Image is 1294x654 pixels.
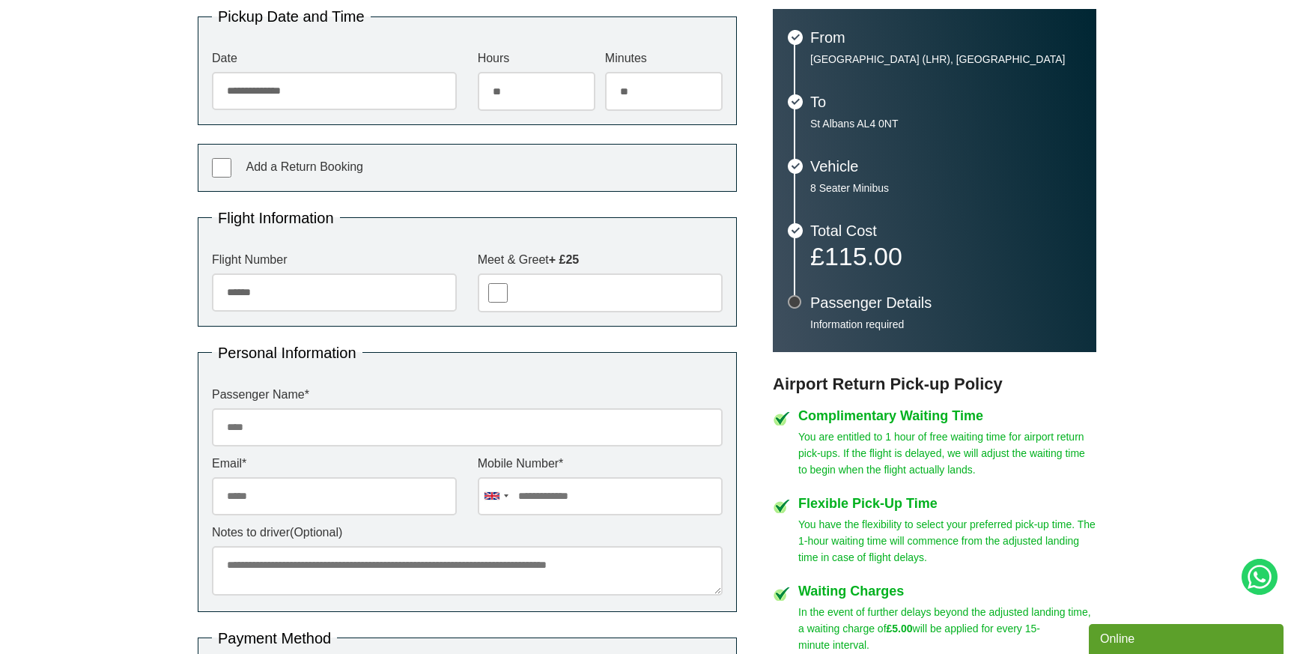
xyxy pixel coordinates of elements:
label: Date [212,52,457,64]
p: St Albans AL4 0NT [810,117,1081,130]
strong: + £25 [549,253,579,266]
h3: Airport Return Pick-up Policy [773,375,1096,394]
label: Mobile Number [478,458,723,470]
span: 115.00 [824,242,902,270]
span: Add a Return Booking [246,160,363,173]
legend: Payment Method [212,631,337,646]
p: 8 Seater Minibus [810,181,1081,195]
label: Minutes [605,52,723,64]
strong: £5.00 [887,623,913,635]
label: Notes to driver [212,527,723,539]
h3: Vehicle [810,159,1081,174]
h3: Total Cost [810,223,1081,238]
span: (Optional) [290,526,342,539]
legend: Personal Information [212,345,362,360]
p: You have the flexibility to select your preferred pick-up time. The 1-hour waiting time will comm... [798,516,1096,566]
legend: Pickup Date and Time [212,9,371,24]
legend: Flight Information [212,211,340,225]
p: Information required [810,318,1081,331]
p: [GEOGRAPHIC_DATA] (LHR), [GEOGRAPHIC_DATA] [810,52,1081,66]
iframe: chat widget [1089,621,1287,654]
h4: Flexible Pick-Up Time [798,497,1096,510]
p: You are entitled to 1 hour of free waiting time for airport return pick-ups. If the flight is del... [798,429,1096,478]
h3: Passenger Details [810,295,1081,310]
input: Add a Return Booking [212,158,231,178]
h4: Complimentary Waiting Time [798,409,1096,423]
div: United Kingdom: +44 [479,478,513,515]
h3: To [810,94,1081,109]
h3: From [810,30,1081,45]
label: Hours [478,52,595,64]
label: Passenger Name [212,389,723,401]
p: £ [810,246,1081,267]
label: Email [212,458,457,470]
p: In the event of further delays beyond the adjusted landing time, a waiting charge of will be appl... [798,604,1096,653]
h4: Waiting Charges [798,584,1096,598]
label: Flight Number [212,254,457,266]
label: Meet & Greet [478,254,723,266]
